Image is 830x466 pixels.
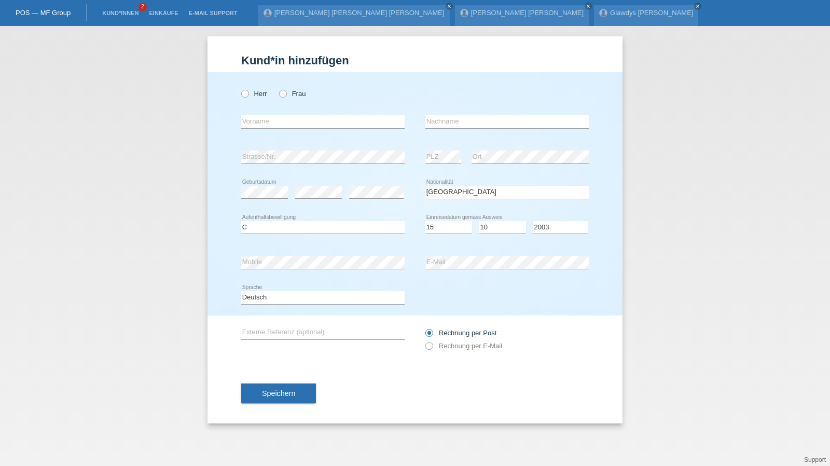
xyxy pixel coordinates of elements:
[425,342,502,350] label: Rechnung per E-Mail
[279,90,286,97] input: Frau
[279,90,306,98] label: Frau
[425,329,496,337] label: Rechnung per Post
[262,389,295,398] span: Speichern
[586,4,591,9] i: close
[447,4,452,9] i: close
[139,3,147,11] span: 2
[446,3,453,10] a: close
[184,10,243,16] a: E-Mail Support
[97,10,144,16] a: Kund*innen
[274,9,445,17] a: [PERSON_NAME] [PERSON_NAME] [PERSON_NAME]
[610,9,693,17] a: Glawdys [PERSON_NAME]
[144,10,183,16] a: Einkäufe
[241,54,589,67] h1: Kund*in hinzufügen
[16,9,71,17] a: POS — MF Group
[425,329,432,342] input: Rechnung per Post
[695,4,700,9] i: close
[241,90,267,98] label: Herr
[471,9,584,17] a: [PERSON_NAME] [PERSON_NAME]
[585,3,592,10] a: close
[241,383,316,403] button: Speichern
[694,3,701,10] a: close
[804,456,826,463] a: Support
[241,90,248,97] input: Herr
[425,342,432,355] input: Rechnung per E-Mail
